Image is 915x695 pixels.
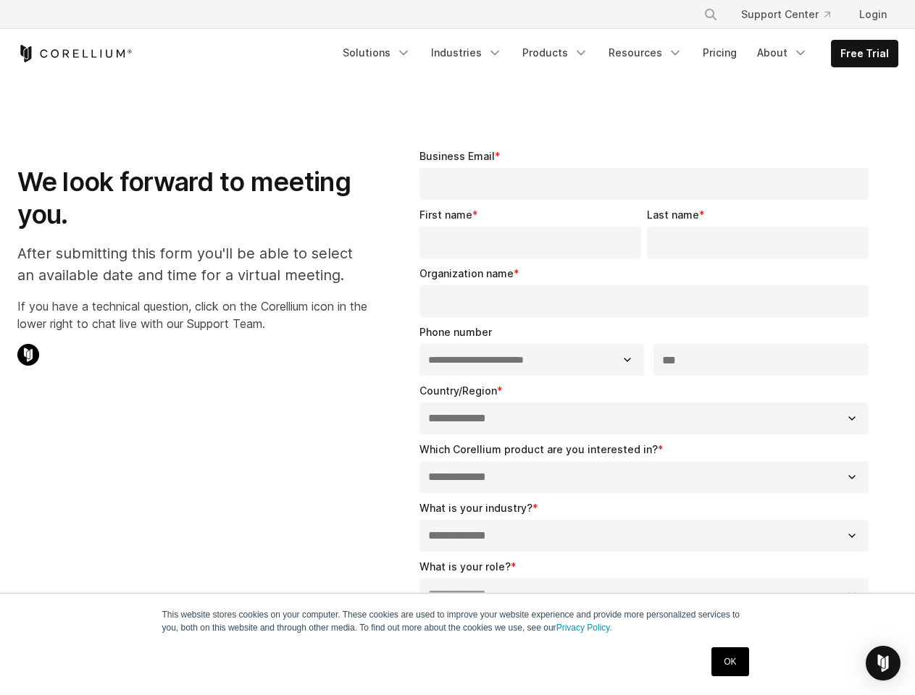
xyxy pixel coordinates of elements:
[17,243,367,286] p: After submitting this form you'll be able to select an available date and time for a virtual meet...
[647,208,699,221] span: Last name
[419,267,514,279] span: Organization name
[711,647,748,676] a: OK
[832,41,898,67] a: Free Trial
[600,40,691,66] a: Resources
[556,623,612,633] a: Privacy Policy.
[866,646,901,681] div: Open Intercom Messenger
[698,1,724,28] button: Search
[422,40,511,66] a: Industries
[419,150,495,162] span: Business Email
[419,208,472,221] span: First name
[419,443,658,455] span: Which Corellium product are you interested in?
[17,45,133,62] a: Corellium Home
[748,40,816,66] a: About
[419,384,497,397] span: Country/Region
[17,344,39,366] img: Corellium Chat Icon
[419,502,532,514] span: What is your industry?
[162,608,753,634] p: This website stores cookies on your computer. These cookies are used to improve your website expe...
[514,40,597,66] a: Products
[694,40,745,66] a: Pricing
[419,560,511,573] span: What is your role?
[686,1,898,28] div: Navigation Menu
[419,326,492,338] span: Phone number
[17,166,367,231] h1: We look forward to meeting you.
[17,298,367,332] p: If you have a technical question, click on the Corellium icon in the lower right to chat live wit...
[334,40,898,67] div: Navigation Menu
[334,40,419,66] a: Solutions
[848,1,898,28] a: Login
[730,1,842,28] a: Support Center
